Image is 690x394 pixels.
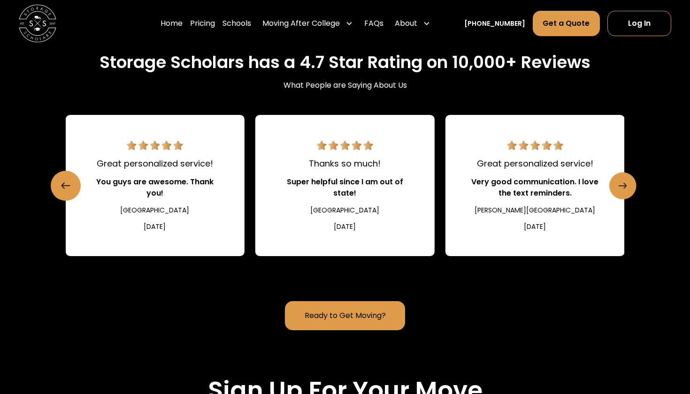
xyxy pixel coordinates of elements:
[391,10,434,37] div: About
[127,141,183,150] img: 5 star review.
[445,115,624,256] a: 5 star review.Great personalized service!Very good communication. I love the text reminders.[PERS...
[100,52,590,72] h2: Storage Scholars has a 4.7 Star Rating on 10,000+ Reviews
[19,5,56,42] img: Storage Scholars main logo
[65,115,244,256] div: 12 / 22
[364,10,383,37] a: FAQs
[255,115,434,256] a: 5 star review.Thanks so much!Super helpful since I am out of state![GEOGRAPHIC_DATA][DATE]
[395,18,417,29] div: About
[262,18,340,29] div: Moving After College
[607,11,671,36] a: Log In
[309,157,381,170] div: Thanks so much!
[533,11,599,36] a: Get a Quote
[475,205,595,215] div: [PERSON_NAME][GEOGRAPHIC_DATA]
[445,115,624,256] div: 14 / 22
[317,141,373,150] img: 5 star review.
[255,115,434,256] div: 13 / 22
[88,176,222,199] div: You guys are awesome. Thank you!
[120,205,189,215] div: [GEOGRAPHIC_DATA]
[524,222,546,232] div: [DATE]
[161,10,183,37] a: Home
[190,10,215,37] a: Pricing
[464,19,525,29] a: [PHONE_NUMBER]
[468,176,602,199] div: Very good communication. I love the text reminders.
[609,172,636,199] a: Next slide
[507,141,563,150] img: 5 star review.
[278,176,412,199] div: Super helpful since I am out of state!
[51,171,81,201] a: Previous slide
[65,115,244,256] a: 5 star review.Great personalized service!You guys are awesome. Thank you![GEOGRAPHIC_DATA][DATE]
[259,10,357,37] div: Moving After College
[97,157,213,170] div: Great personalized service!
[19,5,56,42] a: home
[222,10,251,37] a: Schools
[477,157,593,170] div: Great personalized service!
[144,222,166,232] div: [DATE]
[334,222,356,232] div: [DATE]
[285,301,405,330] a: Ready to Get Moving?
[284,80,407,91] div: What People are Saying About Us
[310,205,379,215] div: [GEOGRAPHIC_DATA]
